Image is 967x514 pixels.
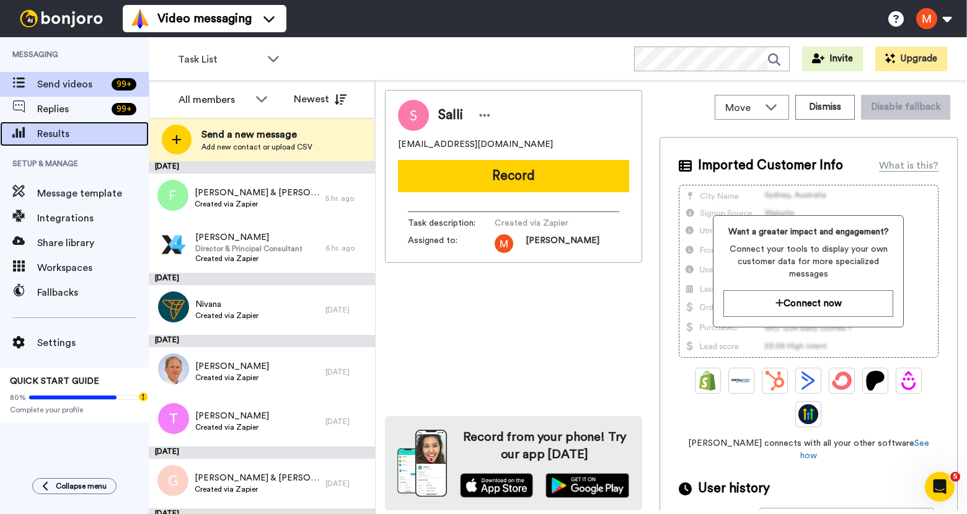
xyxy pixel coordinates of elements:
[725,100,759,115] span: Move
[195,199,319,209] span: Created via Zapier
[325,367,369,377] div: [DATE]
[112,78,136,91] div: 99 +
[723,226,893,238] span: Want a greater impact and engagement?
[802,47,863,71] button: Invite
[37,335,149,350] span: Settings
[130,9,150,29] img: vm-color.svg
[37,236,149,250] span: Share library
[438,106,463,125] span: Salli
[158,291,189,322] img: fa572a07-75c8-4af9-a153-4cc9ebec953e.jpg
[195,422,269,432] span: Created via Zapier
[925,472,955,502] iframe: Intercom live chat
[325,479,369,489] div: [DATE]
[195,231,302,244] span: [PERSON_NAME]
[157,180,188,211] img: f.png
[37,211,149,226] span: Integrations
[37,186,149,201] span: Message template
[865,371,885,391] img: Patreon
[37,126,149,141] span: Results
[37,260,149,275] span: Workspaces
[408,234,495,253] span: Assigned to:
[10,377,99,386] span: QUICK START GUIDE
[495,217,612,229] span: Created via Zapier
[723,243,893,280] span: Connect your tools to display your own customer data for more specialized messages
[10,392,26,402] span: 80%
[32,478,117,494] button: Collapse menu
[112,103,136,115] div: 99 +
[15,10,108,27] img: bj-logo-header-white.svg
[408,217,495,229] span: Task description :
[325,243,369,253] div: 6 hr. ago
[950,472,960,482] span: 5
[195,254,302,264] span: Created via Zapier
[459,428,630,463] h4: Record from your phone! Try our app [DATE]
[158,229,189,260] img: d5a9bfc6-6711-4e53-95ab-14bb45f7a46b.png
[195,244,302,254] span: Director & Principal Consultant
[460,473,534,498] img: appstore
[899,371,919,391] img: Drip
[795,95,855,120] button: Dismiss
[37,102,107,117] span: Replies
[195,410,269,422] span: [PERSON_NAME]
[10,405,139,415] span: Complete your profile
[158,403,189,434] img: t.png
[138,391,149,402] div: Tooltip anchor
[325,193,369,203] div: 5 hr. ago
[285,87,356,112] button: Newest
[179,92,249,107] div: All members
[195,472,319,484] span: [PERSON_NAME] & [PERSON_NAME]
[149,161,375,174] div: [DATE]
[325,305,369,315] div: [DATE]
[879,158,938,173] div: What is this?
[832,371,852,391] img: ConvertKit
[201,127,312,142] span: Send a new message
[526,234,599,253] span: [PERSON_NAME]
[398,100,429,131] img: Image of Salli
[765,371,785,391] img: Hubspot
[731,371,751,391] img: Ontraport
[158,353,189,384] img: 2beb7c53-d1a1-4c10-b652-92d683636945.jpg
[679,437,938,462] span: [PERSON_NAME] connects with all your other software
[201,142,312,152] span: Add new contact or upload CSV
[798,404,818,424] img: GoHighLevel
[495,234,513,253] img: AATXAJxUPUw0KwjrwtrVz4NcyDuXPINjp6wmrl0D2Zgt=s96-c
[325,417,369,427] div: [DATE]
[195,360,269,373] span: [PERSON_NAME]
[698,156,843,175] span: Imported Customer Info
[798,371,818,391] img: ActiveCampaign
[545,473,629,498] img: playstore
[157,10,252,27] span: Video messaging
[149,446,375,459] div: [DATE]
[195,298,258,311] span: Nivana
[800,439,929,460] a: See how
[157,465,188,496] img: g.png
[149,273,375,285] div: [DATE]
[37,285,149,300] span: Fallbacks
[195,484,319,494] span: Created via Zapier
[149,335,375,347] div: [DATE]
[37,77,107,92] span: Send videos
[723,290,893,317] button: Connect now
[861,95,950,120] button: Disable fallback
[56,481,107,491] span: Collapse menu
[178,52,261,67] span: Task List
[195,187,319,199] span: [PERSON_NAME] & [PERSON_NAME]
[398,138,553,151] span: [EMAIL_ADDRESS][DOMAIN_NAME]
[195,311,258,321] span: Created via Zapier
[698,371,718,391] img: Shopify
[397,430,447,497] img: download
[698,479,770,498] span: User history
[875,47,947,71] button: Upgrade
[195,373,269,383] span: Created via Zapier
[398,160,629,192] button: Record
